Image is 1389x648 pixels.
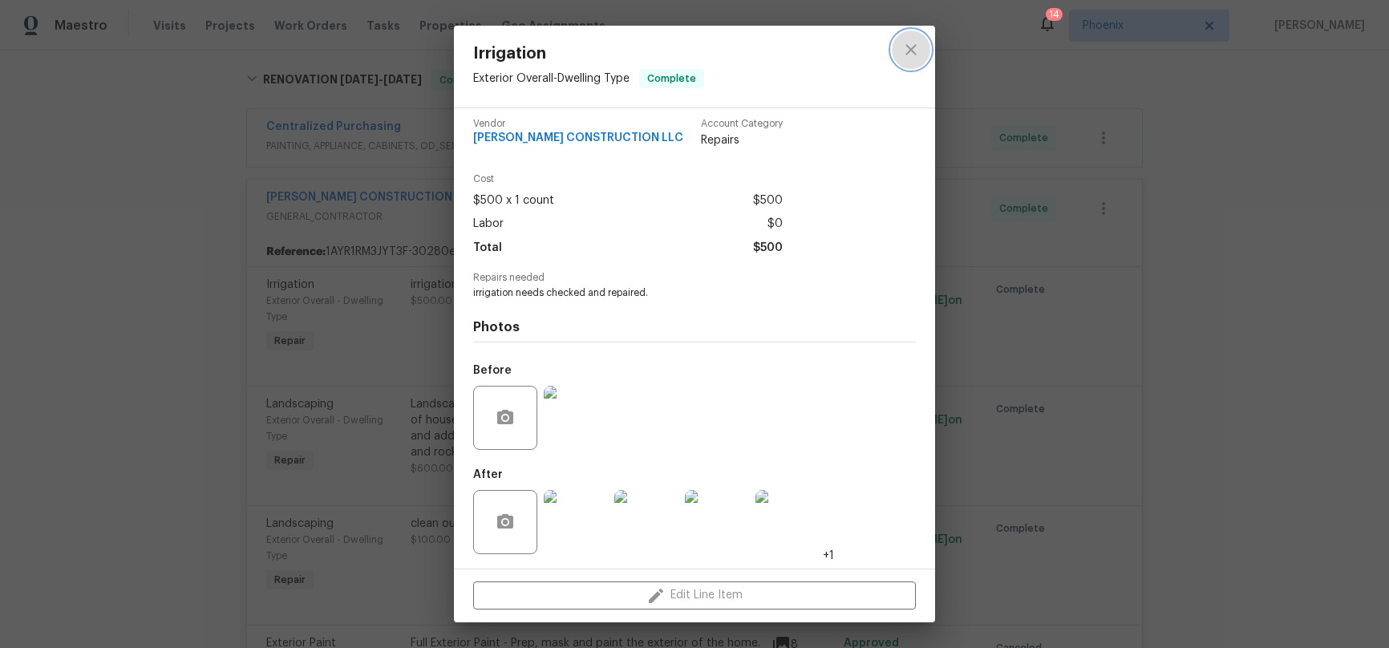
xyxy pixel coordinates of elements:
button: close [892,30,930,69]
span: $500 [753,189,783,213]
span: Repairs needed [473,273,916,283]
div: 14 [1049,6,1059,22]
span: irrigation needs checked and repaired. [473,286,872,300]
span: $500 [753,237,783,260]
span: Repairs [701,132,783,148]
h5: After [473,469,503,480]
span: Cost [473,174,783,184]
span: Labor [473,213,504,236]
span: Exterior Overall - Dwelling Type [473,73,630,84]
span: +1 [823,548,834,564]
span: Total [473,237,502,260]
span: Vendor [473,119,683,129]
h5: Before [473,365,512,376]
span: Account Category [701,119,783,129]
span: $0 [767,213,783,236]
span: $500 x 1 count [473,189,554,213]
h4: Photos [473,319,916,335]
span: Irrigation [473,45,704,63]
span: Complete [641,71,703,87]
span: [PERSON_NAME] CONSTRUCTION LLC [473,132,683,144]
